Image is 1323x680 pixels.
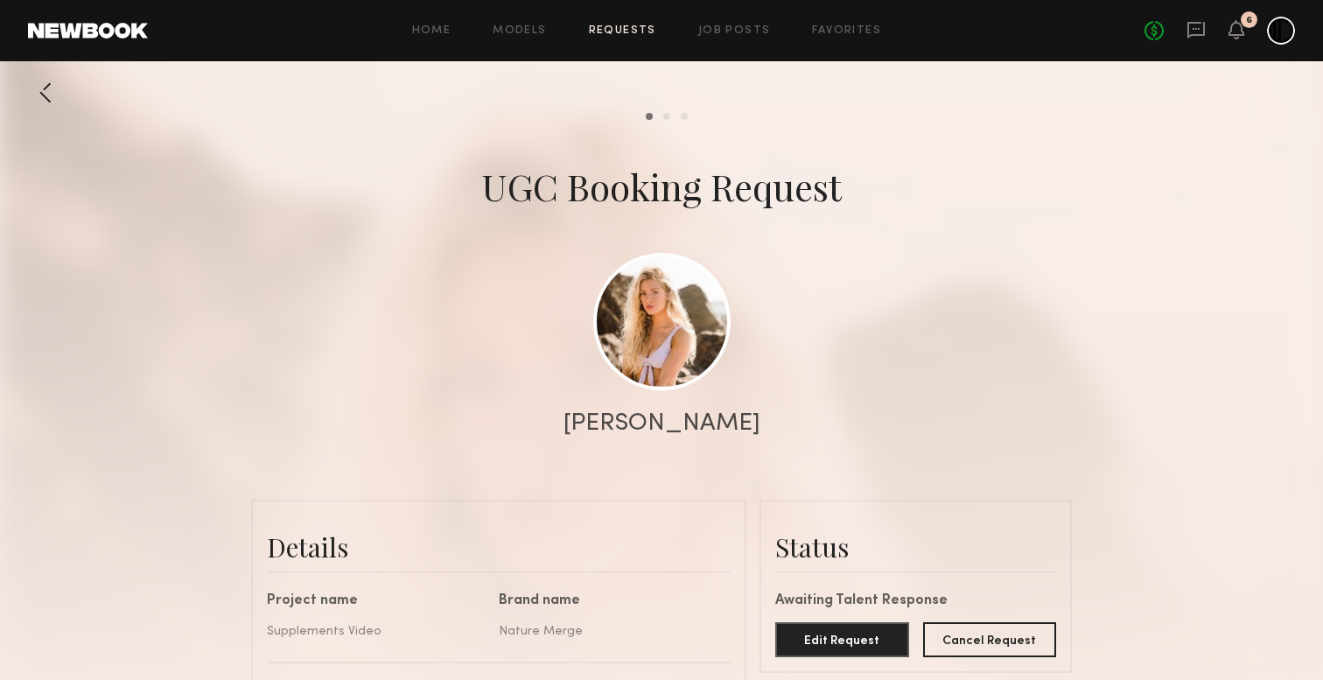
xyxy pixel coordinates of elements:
div: 6 [1246,16,1252,25]
a: Models [493,25,546,37]
a: Home [412,25,451,37]
div: Project name [267,594,486,608]
div: Awaiting Talent Response [775,594,1056,608]
button: Cancel Request [923,622,1057,657]
div: Supplements Video [267,622,486,641]
a: Job Posts [698,25,771,37]
div: Nature Merge [499,622,717,641]
button: Edit Request [775,622,909,657]
div: UGC Booking Request [481,162,842,211]
a: Favorites [812,25,881,37]
div: Details [267,529,731,564]
div: [PERSON_NAME] [563,411,760,436]
a: Requests [589,25,656,37]
div: Brand name [499,594,717,608]
div: Status [775,529,1056,564]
